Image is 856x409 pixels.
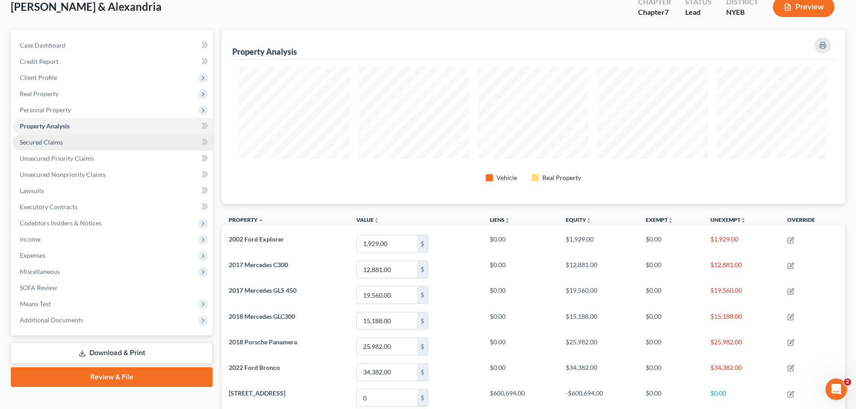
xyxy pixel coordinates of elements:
[703,334,780,359] td: $25,982.00
[646,216,673,223] a: Exemptunfold_more
[20,90,58,97] span: Real Property
[20,154,94,162] span: Unsecured Priority Claims
[13,183,213,199] a: Lawsuits
[417,312,428,330] div: $
[229,312,295,320] span: 2018 Mercedes GLC300
[559,359,639,385] td: $34,382.00
[639,231,703,256] td: $0.00
[559,282,639,308] td: $19,560.00
[20,57,58,65] span: Credit Report
[229,235,284,243] span: 2002 Ford Explorer
[13,167,213,183] a: Unsecured Nonpriority Claims
[20,300,51,308] span: Means Test
[483,359,559,385] td: $0.00
[559,231,639,256] td: $1,929.00
[229,286,297,294] span: 2017 Mercedes GLS 450
[710,216,746,223] a: Unexemptunfold_more
[13,37,213,53] a: Case Dashboard
[726,7,758,18] div: NYEB
[825,378,847,400] iframe: Intercom live chat
[357,312,417,330] input: 0.00
[559,257,639,282] td: $12,881.00
[13,150,213,167] a: Unsecured Priority Claims
[559,334,639,359] td: $25,982.00
[357,286,417,303] input: 0.00
[741,218,746,223] i: unfold_more
[13,118,213,134] a: Property Analysis
[20,187,44,194] span: Lawsuits
[20,316,83,324] span: Additional Documents
[357,235,417,252] input: 0.00
[586,218,591,223] i: unfold_more
[417,338,428,355] div: $
[20,203,77,211] span: Executory Contracts
[483,282,559,308] td: $0.00
[703,231,780,256] td: $1,929.00
[417,364,428,381] div: $
[639,282,703,308] td: $0.00
[417,235,428,252] div: $
[20,251,45,259] span: Expenses
[542,173,581,182] div: Real Property
[258,218,264,223] i: expand_less
[20,219,102,227] span: Codebtors Insiders & Notices
[417,389,428,406] div: $
[703,282,780,308] td: $19,560.00
[229,389,285,397] span: [STREET_ADDRESS]
[20,41,66,49] span: Case Dashboard
[639,359,703,385] td: $0.00
[417,286,428,303] div: $
[483,231,559,256] td: $0.00
[566,216,591,223] a: Equityunfold_more
[11,343,213,364] a: Download & Print
[13,199,213,215] a: Executory Contracts
[20,74,57,81] span: Client Profile
[483,308,559,334] td: $0.00
[703,308,780,334] td: $15,188.00
[505,218,510,223] i: unfold_more
[20,122,70,130] span: Property Analysis
[357,389,417,406] input: 0.00
[559,308,639,334] td: $15,188.00
[229,261,288,268] span: 2017 Mercedes C300
[374,218,379,223] i: unfold_more
[639,257,703,282] td: $0.00
[229,216,264,223] a: Property expand_less
[483,334,559,359] td: $0.00
[497,173,517,182] div: Vehicle
[357,364,417,381] input: 0.00
[685,7,712,18] div: Lead
[20,171,106,178] span: Unsecured Nonpriority Claims
[780,211,845,231] th: Override
[20,106,71,114] span: Personal Property
[229,338,297,346] span: 2018 Porsche Panamera
[483,257,559,282] td: $0.00
[20,284,57,291] span: SOFA Review
[20,268,60,275] span: Miscellaneous
[357,261,417,278] input: 0.00
[13,134,213,150] a: Secured Claims
[13,280,213,296] a: SOFA Review
[357,338,417,355] input: 0.00
[490,216,510,223] a: Liensunfold_more
[13,53,213,70] a: Credit Report
[417,261,428,278] div: $
[232,46,297,57] div: Property Analysis
[639,334,703,359] td: $0.00
[20,235,40,243] span: Income
[638,7,671,18] div: Chapter
[639,308,703,334] td: $0.00
[20,138,63,146] span: Secured Claims
[703,257,780,282] td: $12,881.00
[844,378,851,386] span: 2
[703,359,780,385] td: $34,382.00
[229,364,280,371] span: 2022 Ford Bronco
[668,218,673,223] i: unfold_more
[11,367,213,387] a: Review & File
[665,8,669,16] span: 7
[356,216,379,223] a: Valueunfold_more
